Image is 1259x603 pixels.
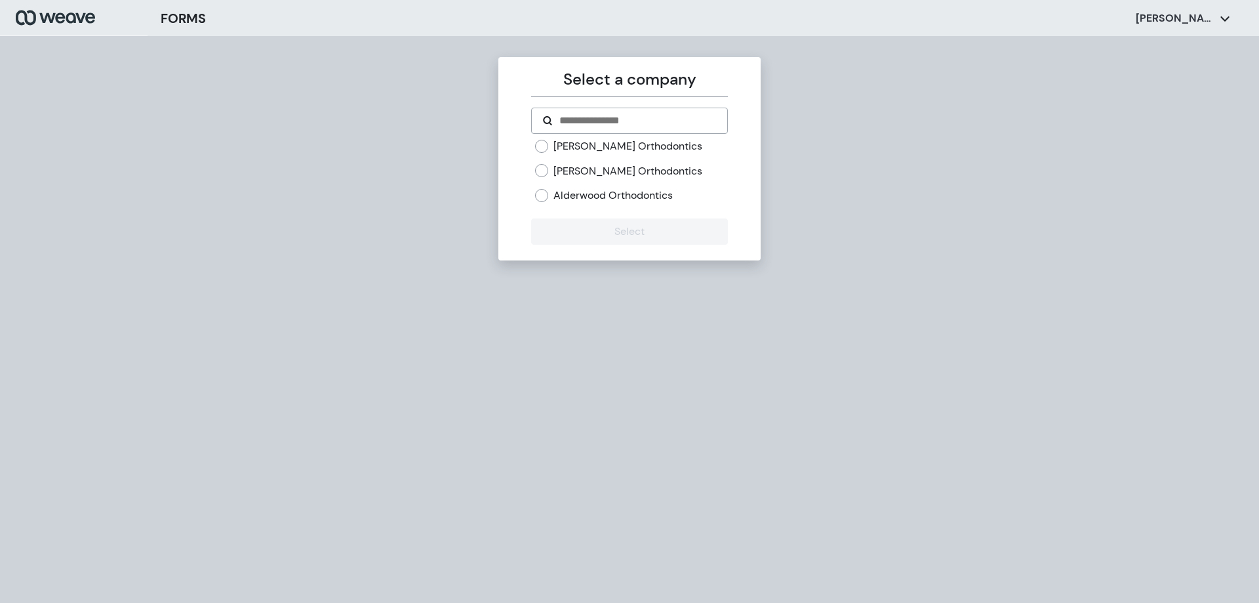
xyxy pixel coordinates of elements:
p: Select a company [531,68,727,91]
p: [PERSON_NAME] [1136,11,1214,26]
label: Alderwood Orthodontics [553,188,673,203]
h3: FORMS [161,9,206,28]
label: [PERSON_NAME] Orthodontics [553,164,702,178]
button: Select [531,218,727,245]
label: [PERSON_NAME] Orthodontics [553,139,702,154]
input: Search [558,113,716,129]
